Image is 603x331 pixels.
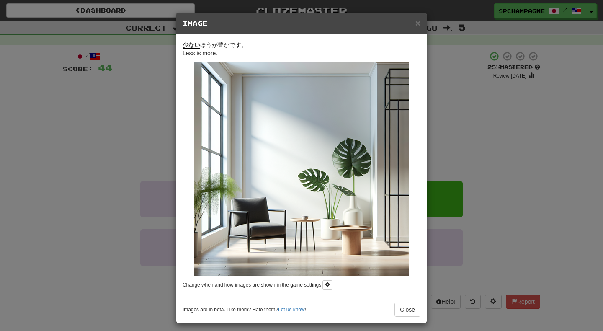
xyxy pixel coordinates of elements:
[415,18,420,27] button: Close
[278,307,304,313] a: Let us know
[183,41,247,49] span: ほうが豊かです。
[183,282,322,288] small: Change when and how images are shown in the game settings.
[183,306,306,313] small: Images are in beta. Like them? Hate them? !
[194,62,409,276] img: a57cc00f-ebb8-4929-9a3a-e791afc52909.small.png
[183,19,420,28] h5: Image
[415,18,420,28] span: ×
[183,41,420,57] p: Less is more.
[183,41,200,49] u: 少ない
[394,303,420,317] button: Close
